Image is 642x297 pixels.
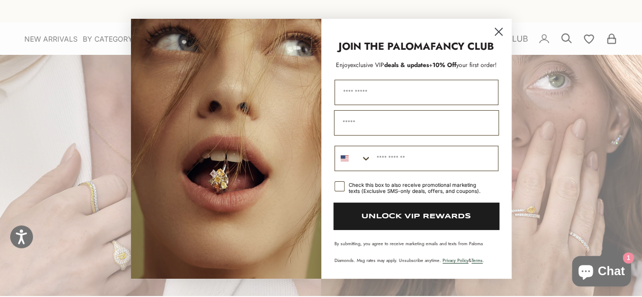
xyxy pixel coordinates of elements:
[429,60,497,70] span: + your first order!
[471,257,483,263] a: Terms
[335,146,371,171] button: Search Countries
[432,60,456,70] span: 10% Off
[334,110,499,136] input: Email
[430,39,494,54] strong: FANCY CLUB
[371,146,498,171] input: Phone Number
[131,19,321,279] img: Loading...
[334,80,498,105] input: First Name
[333,203,499,230] button: UNLOCK VIP REWARDS
[349,182,486,194] div: Check this box to also receive promotional marketing texts (Exclusive SMS-only deals, offers, and...
[443,257,468,263] a: Privacy Policy
[350,60,429,70] span: deals & updates
[443,257,484,263] span: & .
[490,23,508,41] button: Close dialog
[334,240,498,263] p: By submitting, you agree to receive marketing emails and texts from Paloma Diamonds. Msg rates ma...
[336,60,350,70] span: Enjoy
[341,154,349,162] img: United States
[350,60,384,70] span: exclusive VIP
[339,39,430,54] strong: JOIN THE PALOMA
